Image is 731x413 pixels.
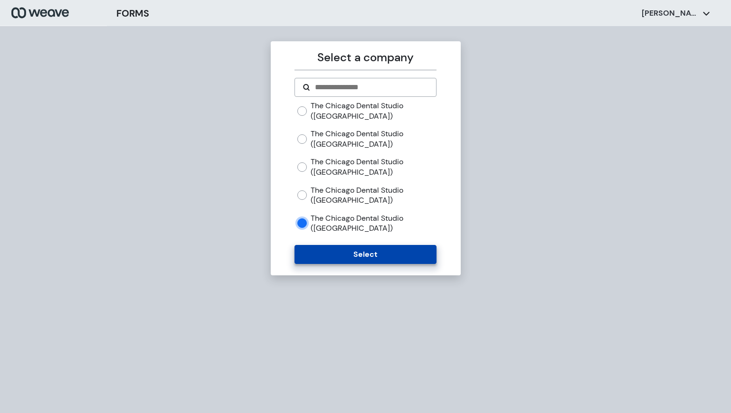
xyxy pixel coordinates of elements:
input: Search [314,82,428,93]
p: [PERSON_NAME] [642,8,699,19]
p: Select a company [294,49,437,66]
label: The Chicago Dental Studio ([GEOGRAPHIC_DATA]) [311,101,437,121]
button: Select [294,245,437,264]
label: The Chicago Dental Studio ([GEOGRAPHIC_DATA]) [311,185,437,206]
h3: FORMS [116,6,149,20]
label: The Chicago Dental Studio ([GEOGRAPHIC_DATA]) [311,157,437,177]
label: The Chicago Dental Studio ([GEOGRAPHIC_DATA]) [311,213,437,234]
label: The Chicago Dental Studio ([GEOGRAPHIC_DATA]) [311,129,437,149]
